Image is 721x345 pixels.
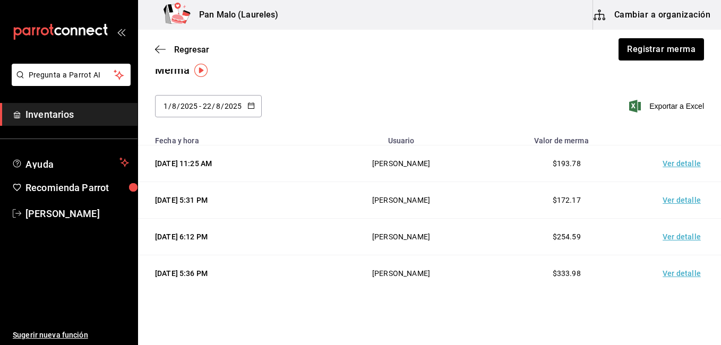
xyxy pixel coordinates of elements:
span: Sugerir nueva función [13,330,129,341]
span: - [199,102,201,110]
a: Pregunta a Parrot AI [7,77,131,88]
span: Recomienda Parrot [25,180,129,195]
input: Year [180,102,198,110]
td: Ver detalle [647,255,721,292]
span: / [168,102,171,110]
td: Ver detalle [647,145,721,182]
th: Usuario [316,130,487,145]
span: / [177,102,180,110]
img: Tooltip marker [194,64,208,77]
button: Pregunta a Parrot AI [12,64,131,86]
span: Ayuda [25,156,115,169]
button: Exportar a Excel [631,100,704,113]
td: [PERSON_NAME] [316,145,487,182]
span: Pregunta a Parrot AI [29,70,114,81]
div: [DATE] 11:25 AM [155,158,303,169]
span: $254.59 [553,232,581,241]
div: [DATE] 5:36 PM [155,268,303,279]
th: Valor de merma [486,130,647,145]
input: Month [216,102,221,110]
div: Merma [155,62,190,78]
span: $172.17 [553,196,581,204]
td: [PERSON_NAME] [316,219,487,255]
input: Day [163,102,168,110]
span: / [212,102,215,110]
td: [PERSON_NAME] [316,255,487,292]
td: [PERSON_NAME] [316,182,487,219]
input: Day [202,102,212,110]
span: [PERSON_NAME] [25,206,129,221]
input: Year [224,102,242,110]
span: / [221,102,224,110]
span: Regresar [174,45,209,55]
input: Month [171,102,177,110]
h3: Pan Malo (Laureles) [191,8,279,21]
button: Regresar [155,45,209,55]
span: $333.98 [553,269,581,278]
div: [DATE] 5:31 PM [155,195,303,205]
td: Ver detalle [647,219,721,255]
th: Fecha y hora [138,130,316,145]
div: [DATE] 6:12 PM [155,231,303,242]
td: Ver detalle [647,182,721,219]
span: $193.78 [553,159,581,168]
button: open_drawer_menu [117,28,125,36]
span: Inventarios [25,107,129,122]
button: Registrar merma [619,38,704,61]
